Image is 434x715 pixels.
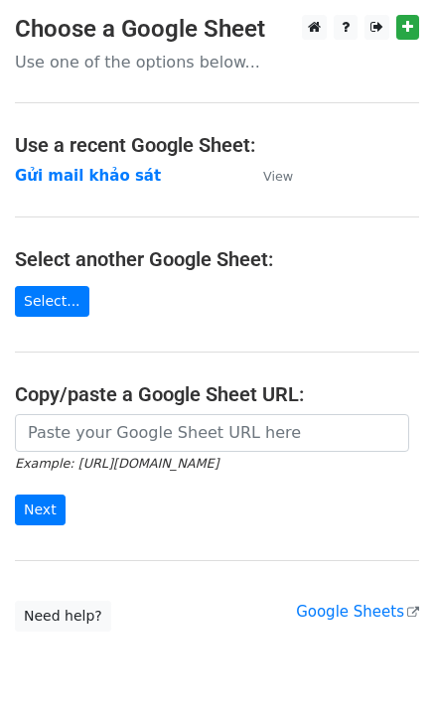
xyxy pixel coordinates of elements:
small: View [263,169,293,184]
a: Need help? [15,601,111,632]
input: Paste your Google Sheet URL here [15,414,409,452]
h4: Use a recent Google Sheet: [15,133,419,157]
small: Example: [URL][DOMAIN_NAME] [15,456,218,471]
a: Google Sheets [296,603,419,621]
h4: Select another Google Sheet: [15,247,419,271]
a: Select... [15,286,89,317]
p: Use one of the options below... [15,52,419,72]
a: View [243,167,293,185]
h3: Choose a Google Sheet [15,15,419,44]
input: Next [15,495,66,525]
a: Gửi mail khảo sát [15,167,161,185]
h4: Copy/paste a Google Sheet URL: [15,382,419,406]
